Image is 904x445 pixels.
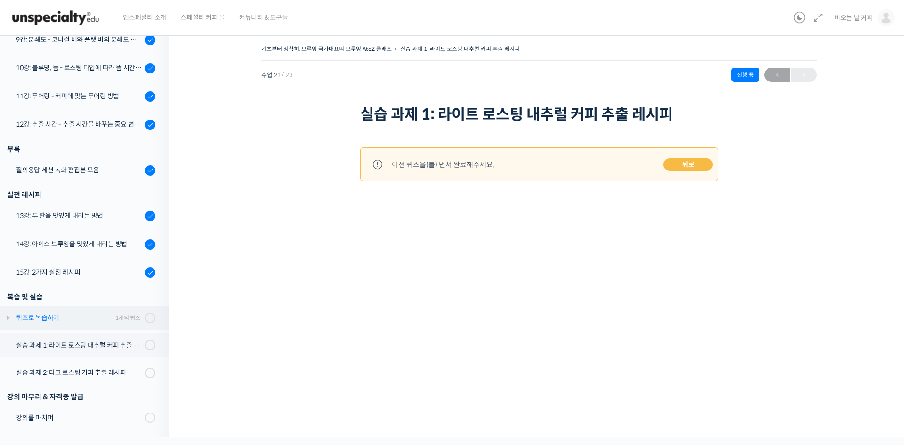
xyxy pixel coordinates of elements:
[7,188,155,201] div: 실전 레시피
[145,313,157,320] span: 설정
[16,267,142,277] div: 15강: 2가지 실전 레시피
[392,158,494,171] div: 이전 퀴즈을(를) 먼저 완료해주세요.
[731,68,759,82] div: 진행 중
[16,413,142,423] div: 강의를 마치며
[7,143,155,155] div: 부록
[16,34,142,45] div: 9강: 분쇄도 - 코니컬 버와 플랫 버의 분쇄도 차이는 왜 추출 결과물에 영향을 미치는가
[764,69,790,81] span: ←
[261,45,392,52] a: 기초부터 정확히, 브루잉 국가대표의 브루잉 AtoZ 클래스
[16,165,142,175] div: 질의응답 세션 녹화 편집본 모음
[121,299,181,322] a: 설정
[261,72,293,78] span: 수업 21
[282,71,293,79] span: / 23
[16,239,142,249] div: 14강: 아이스 브루잉을 맛있게 내리는 방법
[16,119,142,129] div: 12강: 추출 시간 - 추출 시간을 바꾸는 중요 변수 파헤치기
[115,313,140,322] div: 1개의 퀴즈
[16,340,142,350] div: 실습 과제 1: 라이트 로스팅 내추럴 커피 추출 레시피
[663,158,713,171] a: 뒤로
[7,291,155,303] div: 복습 및 실습
[86,313,97,321] span: 대화
[16,210,142,221] div: 13강: 두 잔을 맛있게 내리는 방법
[764,68,790,82] a: ←이전
[30,313,35,320] span: 홈
[400,45,520,52] a: 실습 과제 1: 라이트 로스팅 내추럴 커피 추출 레시피
[16,313,113,323] div: 퀴즈로 복습하기
[834,14,873,22] span: 비오는 날 커피
[16,367,142,378] div: 실습 과제 2: 다크 로스팅 커피 추출 레시피
[62,299,121,322] a: 대화
[3,299,62,322] a: 홈
[16,91,142,101] div: 11강: 푸어링 - 커피에 맞는 푸어링 방법
[7,390,155,403] div: 강의 마무리 & 자격증 발급
[360,105,718,123] h1: 실습 과제 1: 라이트 로스팅 내추럴 커피 추출 레시피
[16,63,142,73] div: 10강: 블루밍, 뜸 - 로스팅 타입에 따라 뜸 시간을 다르게 해야 하는 이유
